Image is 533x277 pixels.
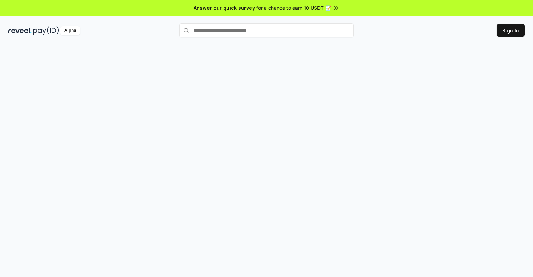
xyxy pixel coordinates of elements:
[497,24,525,37] button: Sign In
[33,26,59,35] img: pay_id
[256,4,331,12] span: for a chance to earn 10 USDT 📝
[60,26,80,35] div: Alpha
[8,26,32,35] img: reveel_dark
[194,4,255,12] span: Answer our quick survey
